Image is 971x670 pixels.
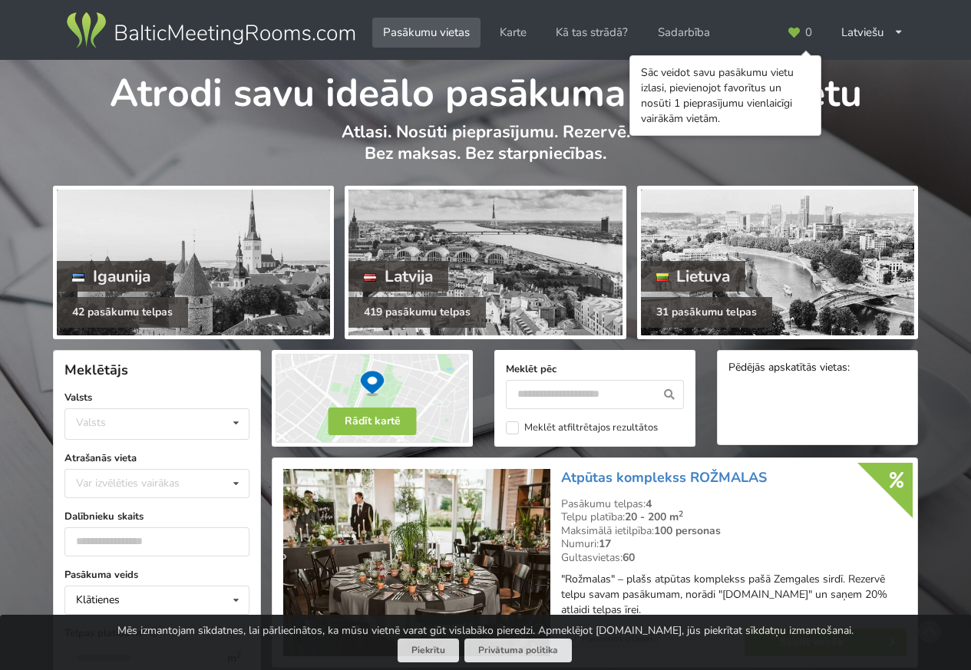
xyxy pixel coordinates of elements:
div: Valsts [76,416,106,429]
div: Pasākumu telpas: [561,497,907,511]
p: Atlasi. Nosūti pieprasījumu. Rezervē. Bez maksas. Bez starpniecības. [53,121,918,180]
strong: 4 [646,497,652,511]
label: Dalībnieku skaits [64,509,249,524]
div: Lietuva [641,261,746,292]
a: Igaunija 42 pasākumu telpas [53,186,334,339]
strong: 20 - 200 m [625,510,683,524]
button: Piekrītu [398,639,459,662]
a: Atpūtas komplekss ROŽMALAS [561,468,767,487]
div: 31 pasākumu telpas [641,297,772,328]
label: Atrašanās vieta [64,451,249,466]
img: Baltic Meeting Rooms [64,9,358,52]
label: Valsts [64,390,249,405]
label: Pasākuma veids [64,567,249,583]
strong: 100 personas [654,523,721,538]
div: Latviešu [831,18,914,48]
a: Latvija 419 pasākumu telpas [345,186,626,339]
div: Maksimālā ietilpība: [561,524,907,538]
img: Neierastas vietas | Ceraukste | Atpūtas komplekss ROŽMALAS [283,469,550,657]
div: Numuri: [561,537,907,551]
div: Latvija [348,261,448,292]
label: Meklēt atfiltrētajos rezultātos [506,421,658,434]
a: Lietuva 31 pasākumu telpas [637,186,918,339]
strong: 17 [599,536,611,551]
a: Sadarbība [647,18,721,48]
a: Pasākumu vietas [372,18,481,48]
div: Klātienes [76,595,120,606]
strong: 60 [623,550,635,565]
div: Var izvēlēties vairākas [72,474,214,492]
label: Meklēt pēc [506,361,684,377]
sup: 2 [679,508,683,520]
span: 0 [805,27,812,38]
div: Telpu platība: [561,510,907,524]
a: Karte [489,18,537,48]
div: 42 pasākumu telpas [57,297,188,328]
img: Rādīt kartē [272,350,473,447]
div: Pēdējās apskatītās vietas: [728,361,907,376]
a: Kā tas strādā? [545,18,639,48]
span: Meklētājs [64,361,128,379]
div: Sāc veidot savu pasākumu vietu izlasi, pievienojot favorītus un nosūti 1 pieprasījumu vienlaicīgi... [641,65,810,127]
div: Igaunija [57,261,166,292]
p: "Rožmalas" – plašs atpūtas komplekss pašā Zemgales sirdī. Rezervē telpu savam pasākumam, norādi "... [561,572,907,618]
div: 419 pasākumu telpas [348,297,486,328]
div: Gultasvietas: [561,551,907,565]
a: Privātuma politika [464,639,572,662]
button: Rādīt kartē [329,408,417,435]
h1: Atrodi savu ideālo pasākuma norises vietu [53,60,918,118]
